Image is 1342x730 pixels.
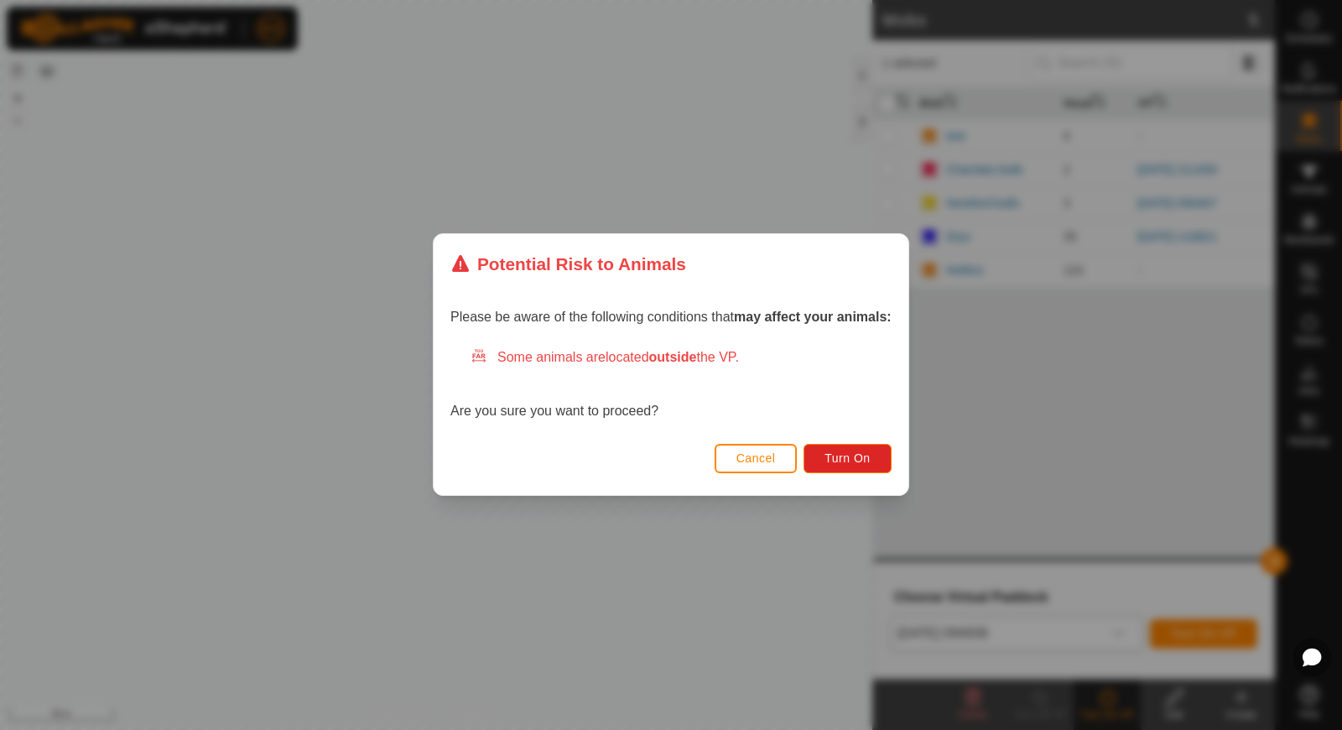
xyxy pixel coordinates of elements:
span: Cancel [736,452,776,466]
div: Some animals are [471,348,892,368]
button: Cancel [715,444,798,473]
div: Are you sure you want to proceed? [450,348,892,422]
strong: may affect your animals: [734,310,892,325]
div: Potential Risk to Animals [450,251,686,277]
span: Turn On [825,452,871,466]
strong: outside [649,351,697,365]
span: Please be aware of the following conditions that [450,310,892,325]
button: Turn On [804,444,892,473]
span: located the VP. [606,351,739,365]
